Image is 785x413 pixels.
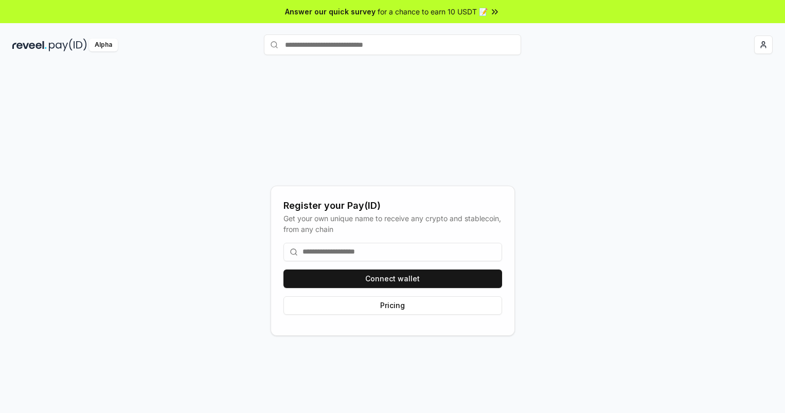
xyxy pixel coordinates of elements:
img: reveel_dark [12,39,47,51]
span: for a chance to earn 10 USDT 📝 [378,6,488,17]
button: Connect wallet [283,270,502,288]
div: Alpha [89,39,118,51]
div: Register your Pay(ID) [283,199,502,213]
div: Get your own unique name to receive any crypto and stablecoin, from any chain [283,213,502,235]
span: Answer our quick survey [285,6,376,17]
button: Pricing [283,296,502,315]
img: pay_id [49,39,87,51]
